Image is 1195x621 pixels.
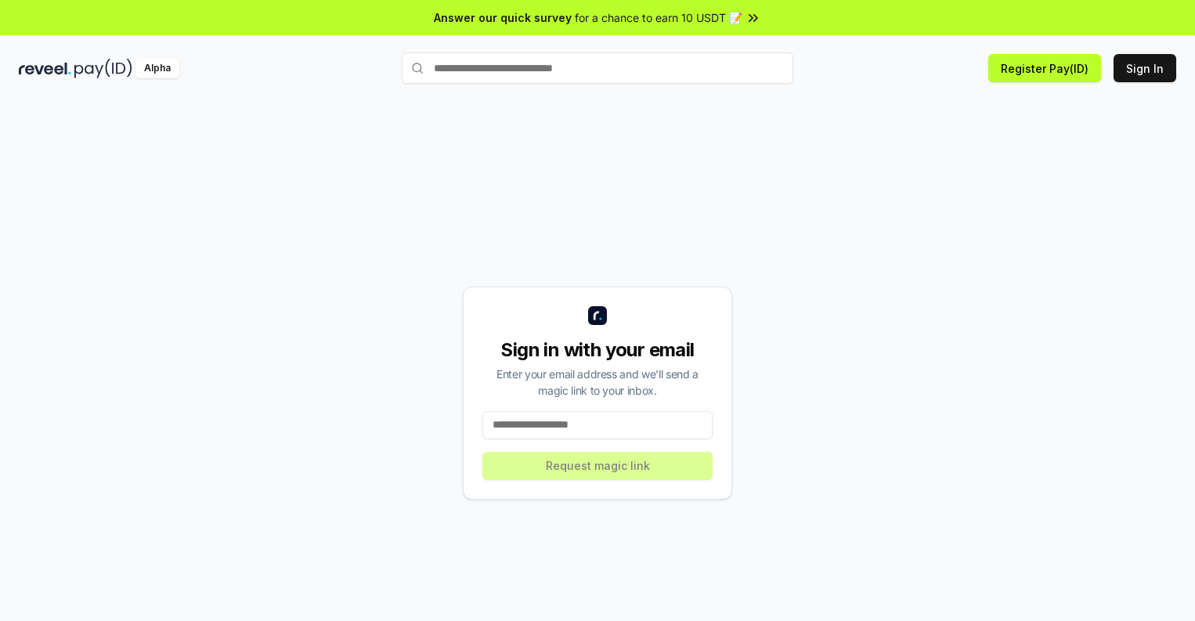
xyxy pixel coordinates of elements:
img: logo_small [588,306,607,325]
span: Answer our quick survey [434,9,572,26]
img: reveel_dark [19,59,71,78]
span: for a chance to earn 10 USDT 📝 [575,9,742,26]
div: Sign in with your email [482,338,713,363]
div: Enter your email address and we’ll send a magic link to your inbox. [482,366,713,399]
button: Sign In [1114,54,1176,82]
button: Register Pay(ID) [988,54,1101,82]
div: Alpha [135,59,179,78]
img: pay_id [74,59,132,78]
